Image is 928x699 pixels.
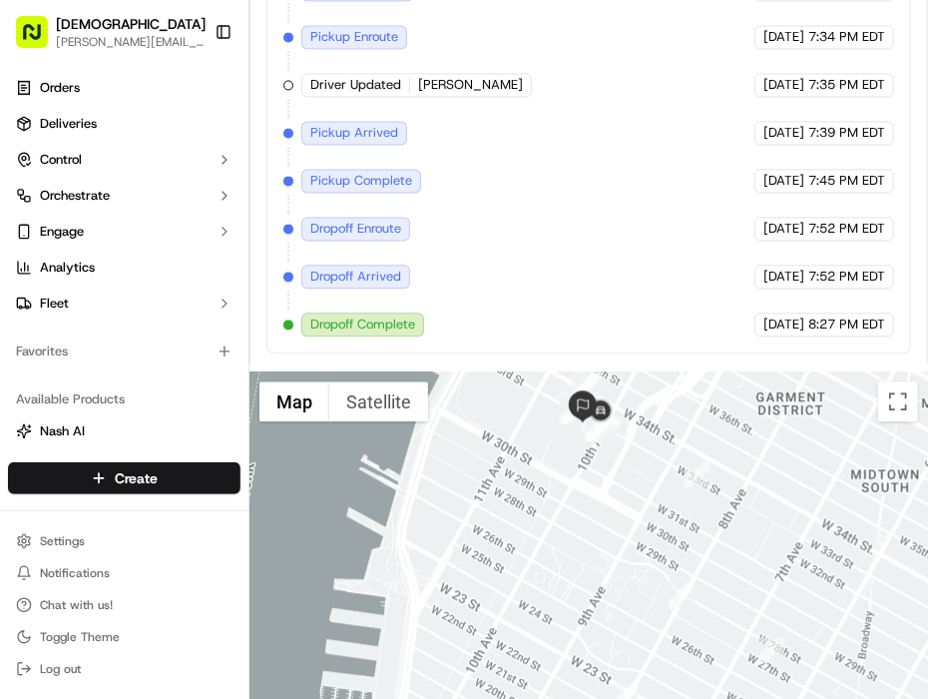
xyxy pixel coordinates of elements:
button: Toggle fullscreen view [878,381,918,421]
span: 7:45 PM EDT [808,172,885,190]
button: Create [8,462,240,494]
p: Welcome 👋 [20,80,363,112]
div: We're available if you need us! [68,211,252,227]
span: 7:52 PM EDT [808,268,885,286]
a: 📗Knowledge Base [12,282,161,318]
span: Knowledge Base [40,290,153,310]
a: Analytics [8,252,240,284]
span: 8:27 PM EDT [808,316,885,334]
span: [DATE] [763,316,804,334]
a: 💻API Documentation [161,282,328,318]
button: Start new chat [339,197,363,221]
div: 1 [758,637,784,663]
a: Powered byPylon [141,338,241,353]
span: Engage [40,223,84,241]
span: Orchestrate [40,187,110,205]
div: 7 [685,461,710,487]
button: Engage [8,216,240,248]
span: Fleet [40,295,69,313]
div: 9 [576,370,602,396]
div: 11 [562,398,588,424]
button: Control [8,144,240,176]
span: 7:39 PM EDT [808,124,885,142]
img: Nash [20,20,60,60]
span: [DATE] [763,220,804,238]
button: Log out [8,655,240,683]
a: Deliveries [8,108,240,140]
button: Settings [8,527,240,555]
button: Orchestrate [8,180,240,212]
div: 14 [585,415,611,441]
button: [DEMOGRAPHIC_DATA][PERSON_NAME][EMAIL_ADDRESS][DOMAIN_NAME] [8,8,207,56]
button: Chat with us! [8,591,240,619]
span: [DATE] [763,124,804,142]
span: Toggle Theme [40,629,120,645]
button: Show street map [259,381,329,421]
div: Favorites [8,336,240,367]
span: [DATE] [763,28,804,46]
span: Notifications [40,565,110,581]
div: 10 [560,396,586,422]
span: [DATE] [763,268,804,286]
button: [DEMOGRAPHIC_DATA] [56,14,206,34]
span: 7:52 PM EDT [808,220,885,238]
span: API Documentation [189,290,320,310]
span: Chat with us! [40,597,113,613]
span: Dropoff Arrived [310,268,401,286]
span: Pickup Complete [310,172,412,190]
span: Log out [40,661,81,677]
button: [PERSON_NAME][EMAIL_ADDRESS][DOMAIN_NAME] [56,34,206,50]
a: Orders [8,72,240,104]
button: Nash AI [8,415,240,447]
span: [PERSON_NAME] [418,76,523,94]
span: [DATE] [763,76,804,94]
span: Deliveries [40,115,97,133]
span: Pylon [199,339,241,353]
div: 8 [572,373,598,399]
button: Toggle Theme [8,623,240,651]
div: 6 [669,581,695,607]
span: Orders [40,79,80,97]
div: Start new chat [68,191,327,211]
div: Available Products [8,383,240,415]
span: Analytics [40,259,95,277]
span: Dropoff Complete [310,316,415,334]
span: 7:35 PM EDT [808,76,885,94]
a: Nash AI [16,422,232,440]
span: Create [115,468,158,488]
button: Show satellite imagery [329,381,428,421]
div: 📗 [20,292,36,308]
span: Settings [40,533,85,549]
div: 💻 [169,292,185,308]
button: Notifications [8,559,240,587]
span: Pickup Enroute [310,28,398,46]
input: Got a question? Start typing here... [52,129,359,150]
button: Fleet [8,288,240,320]
span: 7:34 PM EDT [808,28,885,46]
span: Dropoff Enroute [310,220,401,238]
img: 1736555255976-a54dd68f-1ca7-489b-9aae-adbdc363a1c4 [20,191,56,227]
span: Nash AI [40,422,85,440]
span: Pickup Arrived [310,124,398,142]
span: [DATE] [763,172,804,190]
span: Control [40,151,82,169]
span: Driver Updated [310,76,401,94]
